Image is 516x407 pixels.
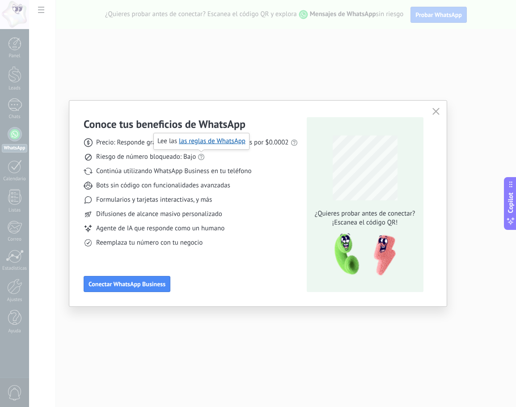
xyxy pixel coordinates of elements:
h3: Conoce tus beneficios de WhatsApp [84,117,245,131]
span: ¿Quieres probar antes de conectar? [312,209,418,218]
span: Copilot [506,193,515,213]
a: las reglas de WhatsApp [179,137,245,145]
span: Conectar WhatsApp Business [89,281,165,287]
span: Difusiones de alcance masivo personalizado [96,210,222,219]
span: Bots sin código con funcionalidades avanzadas [96,181,230,190]
span: Reemplaza tu número con tu negocio [96,238,203,247]
img: qr-pic-1x.png [327,231,398,279]
span: Agente de IA que responde como un humano [96,224,224,233]
span: Continúa utilizando WhatsApp Business en tu teléfono [96,167,251,176]
button: Conectar WhatsApp Business [84,276,170,292]
span: Formularios y tarjetas interactivas, y más [96,195,212,204]
span: ¡Escanea el código QR! [312,218,418,227]
span: Riesgo de número bloqueado: Bajo [96,153,196,161]
span: Precio: Responde gratis o inicia nuevas conversaciones por $0.0002 [96,138,289,147]
span: Lee las [157,137,245,146]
